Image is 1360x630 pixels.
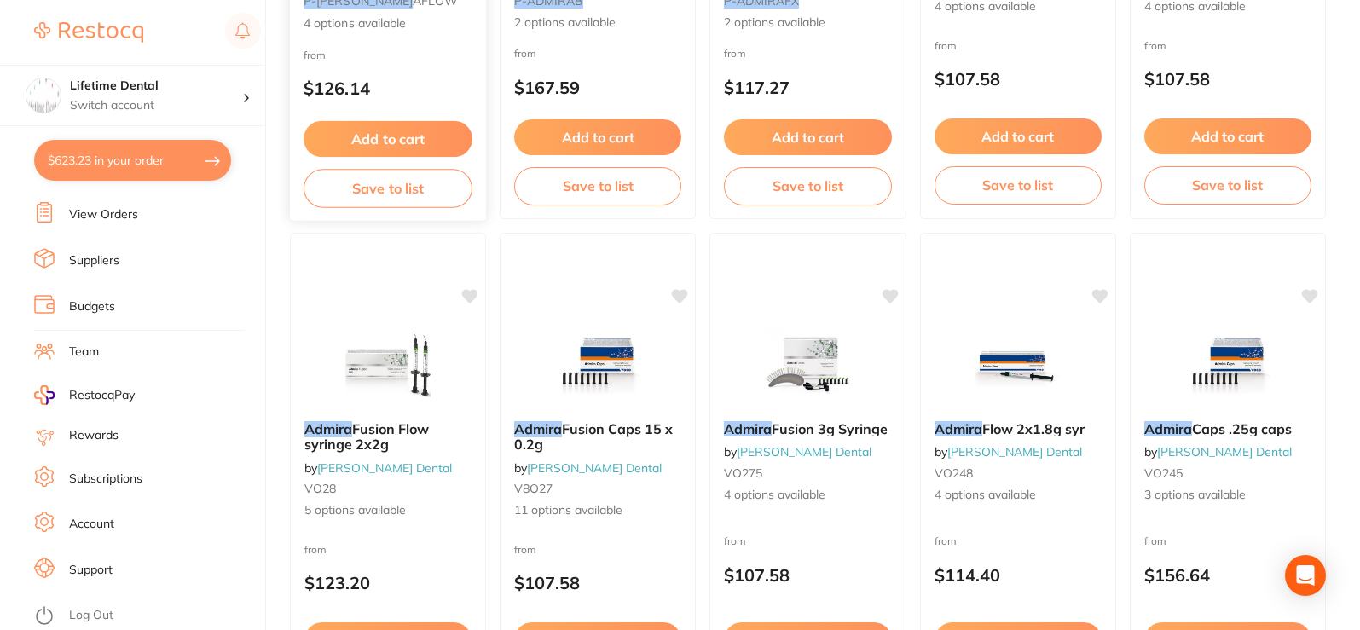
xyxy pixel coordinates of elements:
[34,603,260,630] button: Log Out
[1285,555,1326,596] div: Open Intercom Messenger
[1144,69,1311,89] p: $107.58
[935,39,957,52] span: from
[69,427,119,444] a: Rewards
[514,420,673,453] span: Fusion Caps 15 x 0.2g
[304,543,327,556] span: from
[514,14,681,32] span: 2 options available
[304,169,472,207] button: Save to list
[1144,465,1183,481] span: VO245
[304,421,472,453] b: Admira Fusion Flow syringe 2x2g
[34,140,231,181] button: $623.23 in your order
[724,444,871,459] span: by
[724,421,891,436] b: Admira Fusion 3g Syringe
[514,543,536,556] span: from
[26,78,61,113] img: Lifetime Dental
[1192,420,1292,437] span: Caps .25g caps
[935,487,1102,504] span: 4 options available
[304,121,472,158] button: Add to cart
[34,385,55,405] img: RestocqPay
[1157,444,1292,459] a: [PERSON_NAME] Dental
[514,460,662,476] span: by
[304,481,336,496] span: VO28
[1144,118,1311,154] button: Add to cart
[935,465,973,481] span: VO248
[1144,444,1292,459] span: by
[935,565,1102,585] p: $114.40
[304,48,326,61] span: from
[724,167,891,205] button: Save to list
[69,298,115,315] a: Budgets
[935,118,1102,154] button: Add to cart
[514,502,681,519] span: 11 options available
[935,69,1102,89] p: $107.58
[304,420,429,453] span: Fusion Flow syringe 2x2g
[514,167,681,205] button: Save to list
[304,573,472,592] p: $123.20
[34,385,135,405] a: RestocqPay
[724,47,746,60] span: from
[70,78,242,95] h4: Lifetime Dental
[69,387,135,404] span: RestocqPay
[70,97,242,114] p: Switch account
[514,78,681,97] p: $167.59
[304,460,452,476] span: by
[542,322,653,407] img: Admira Fusion Caps 15 x 0.2g
[514,573,681,592] p: $107.58
[935,444,1082,459] span: by
[514,119,681,155] button: Add to cart
[963,322,1074,407] img: Admira Flow 2x1.8g syr
[304,502,472,519] span: 5 options available
[514,421,681,453] b: Admira Fusion Caps 15 x 0.2g
[982,420,1085,437] span: Flow 2x1.8g syr
[527,460,662,476] a: [PERSON_NAME] Dental
[69,206,138,223] a: View Orders
[69,607,113,624] a: Log Out
[317,460,452,476] a: [PERSON_NAME] Dental
[69,562,113,579] a: Support
[69,344,99,361] a: Team
[724,14,891,32] span: 2 options available
[724,535,746,547] span: from
[1144,39,1166,52] span: from
[1144,487,1311,504] span: 3 options available
[947,444,1082,459] a: [PERSON_NAME] Dental
[1144,421,1311,436] b: Admira Caps .25g caps
[935,535,957,547] span: from
[724,119,891,155] button: Add to cart
[737,444,871,459] a: [PERSON_NAME] Dental
[304,420,352,437] em: Admira
[69,516,114,533] a: Account
[69,471,142,488] a: Subscriptions
[514,47,536,60] span: from
[1144,565,1311,585] p: $156.64
[724,420,772,437] em: Admira
[514,481,553,496] span: V8O27
[935,421,1102,436] b: Admira Flow 2x1.8g syr
[1172,322,1283,407] img: Admira Caps .25g caps
[935,166,1102,204] button: Save to list
[772,420,888,437] span: Fusion 3g Syringe
[304,14,472,32] span: 4 options available
[333,322,443,407] img: Admira Fusion Flow syringe 2x2g
[1144,166,1311,204] button: Save to list
[724,78,891,97] p: $117.27
[304,78,472,98] p: $126.14
[724,487,891,504] span: 4 options available
[935,420,982,437] em: Admira
[514,420,562,437] em: Admira
[34,22,143,43] img: Restocq Logo
[724,465,762,481] span: VO275
[724,565,891,585] p: $107.58
[34,13,143,52] a: Restocq Logo
[752,322,863,407] img: Admira Fusion 3g Syringe
[69,252,119,269] a: Suppliers
[1144,535,1166,547] span: from
[1144,420,1192,437] em: Admira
